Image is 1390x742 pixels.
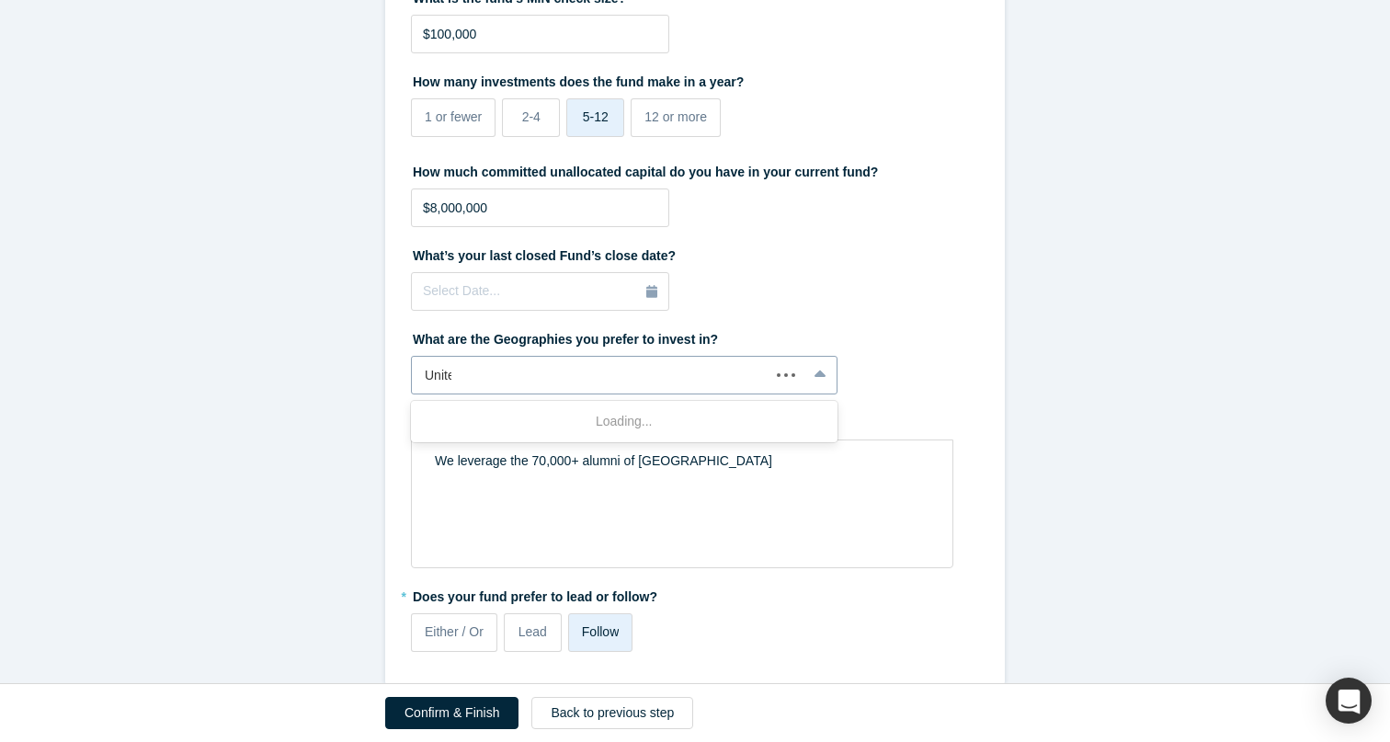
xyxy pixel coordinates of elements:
[425,624,484,639] span: Either / Or
[385,697,518,729] button: Confirm & Finish
[411,324,979,349] label: What are the Geographies you prefer to invest in?
[411,15,669,53] input: $
[518,624,547,639] span: Lead
[411,405,837,439] div: Loading...
[411,66,979,92] label: How many investments does the fund make in a year?
[522,109,541,124] span: 2-4
[411,439,953,568] div: rdw-wrapper
[531,697,693,729] button: Back to previous step
[411,272,669,311] button: Select Date...
[423,283,500,298] span: Select Date...
[425,109,482,124] span: 1 or fewer
[435,453,772,468] span: We leverage the 70,000+ alumni of [GEOGRAPHIC_DATA]
[424,446,941,476] div: rdw-editor
[644,109,707,124] span: 12 or more
[411,240,979,266] label: What’s your last closed Fund’s close date?
[411,581,979,607] label: Does your fund prefer to lead or follow?
[582,624,619,639] span: Follow
[411,156,979,182] label: How much committed unallocated capital do you have in your current fund?
[583,109,609,124] span: 5-12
